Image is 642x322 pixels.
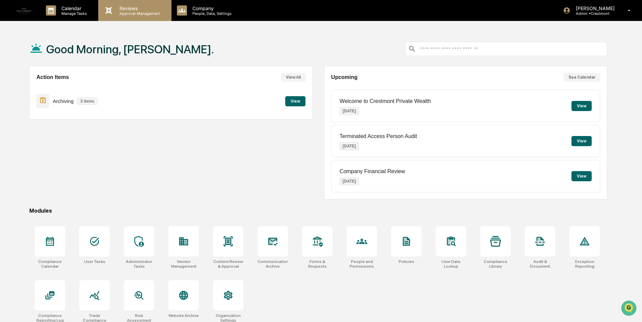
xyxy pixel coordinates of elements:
div: Start new chat [23,52,111,58]
div: Policies [399,259,414,264]
button: View [571,101,592,111]
button: View [571,136,592,146]
span: Data Lookup [14,98,43,105]
a: View [285,98,305,104]
p: Terminated Access Person Audit [340,133,417,139]
p: Admin • Crestmont [570,11,618,16]
p: [DATE] [340,177,359,185]
div: Compliance Library [480,259,511,269]
div: 🔎 [7,99,12,104]
div: Exception Reporting [569,259,600,269]
h1: Good Morning, [PERSON_NAME]. [46,43,214,56]
p: 3 items [77,98,98,105]
div: People and Permissions [347,259,377,269]
h2: Upcoming [331,74,357,80]
p: Company [187,5,235,11]
p: Calendar [56,5,90,11]
p: Approval Management [114,11,163,16]
a: Powered byPylon [48,114,82,119]
p: Manage Tasks [56,11,90,16]
p: People, Data, Settings [187,11,235,16]
a: 🔎Data Lookup [4,95,45,107]
img: 1746055101610-c473b297-6a78-478c-a979-82029cc54cd1 [7,52,19,64]
iframe: Open customer support [620,300,639,318]
span: Pylon [67,114,82,119]
div: User Data Lookup [436,259,466,269]
button: View All [281,73,305,82]
button: Start new chat [115,54,123,62]
p: How can we help? [7,14,123,25]
div: Vendor Management [168,259,199,269]
button: View [285,96,305,106]
div: Content Review & Approval [213,259,243,269]
div: Forms & Requests [302,259,332,269]
button: See Calendar [564,73,600,82]
div: Audit & Document Logs [525,259,555,269]
p: Archiving [53,98,74,104]
button: View [571,171,592,181]
h2: Action Items [36,74,69,80]
p: Reviews [114,5,163,11]
img: logo [16,2,32,19]
span: Preclearance [14,85,44,92]
a: 🖐️Preclearance [4,82,46,95]
p: [PERSON_NAME] [570,5,618,11]
div: 🖐️ [7,86,12,91]
div: We're available if you need us! [23,58,85,64]
p: [DATE] [340,107,359,115]
div: Modules [29,208,607,214]
div: User Tasks [84,259,105,264]
p: Company Financial Review [340,168,405,175]
div: Compliance Calendar [35,259,65,269]
span: Attestations [56,85,84,92]
div: Administrator Tasks [124,259,154,269]
a: 🗄️Attestations [46,82,86,95]
p: Welcome to Crestmont Private Wealth [340,98,431,104]
div: Communications Archive [258,259,288,269]
div: Website Archive [168,313,199,318]
p: [DATE] [340,142,359,150]
input: Clear [18,31,111,38]
div: 🗄️ [49,86,54,91]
